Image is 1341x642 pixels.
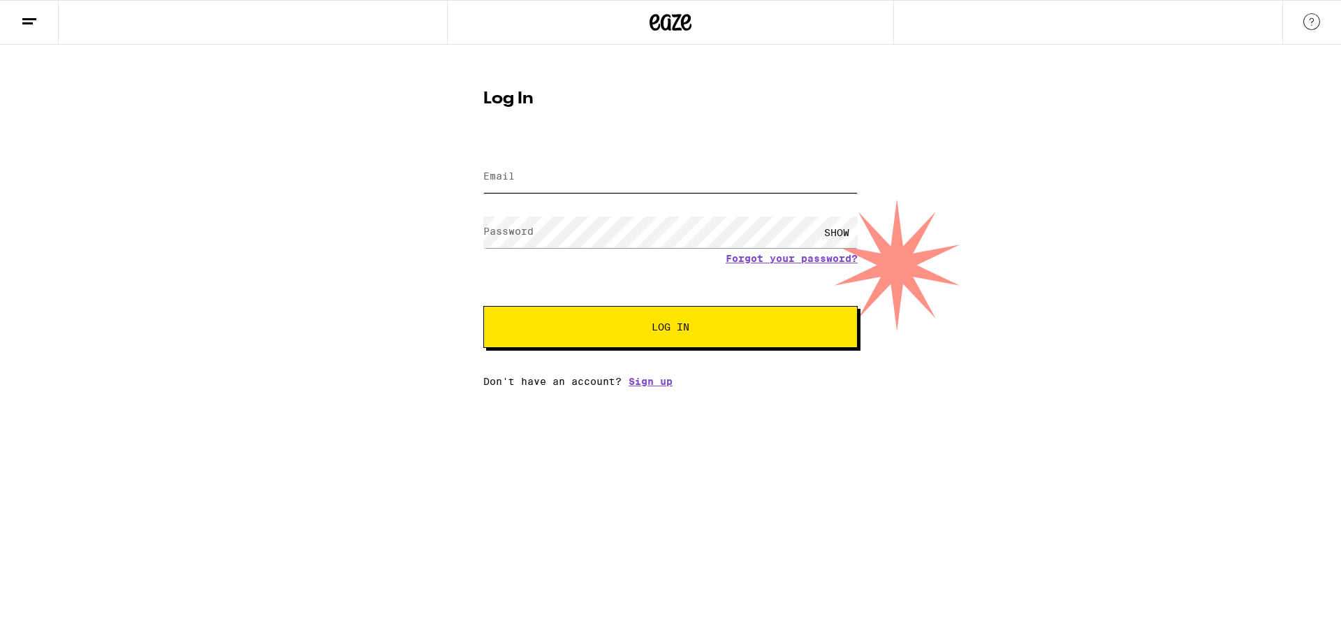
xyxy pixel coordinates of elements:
span: Log In [652,322,689,332]
input: Email [483,161,858,193]
a: Forgot your password? [726,253,858,264]
label: Email [483,170,515,182]
div: SHOW [816,217,858,248]
button: Log In [483,306,858,348]
div: Don't have an account? [483,376,858,387]
a: Sign up [629,376,673,387]
h1: Log In [483,91,858,108]
label: Password [483,226,534,237]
